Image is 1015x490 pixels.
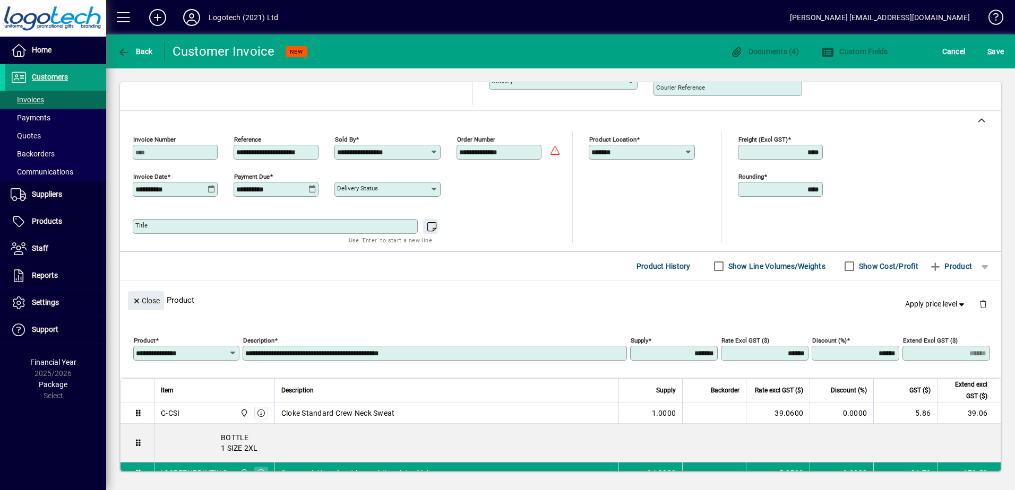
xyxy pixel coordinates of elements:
span: Staff [32,244,48,252]
button: Save [985,42,1007,61]
span: Invoices [11,95,44,104]
div: Customer Invoice [173,43,275,60]
span: Description [281,384,314,396]
span: Extend excl GST ($) [944,379,987,402]
mat-label: Title [135,222,148,229]
a: Communications [5,163,106,181]
span: Supply [656,384,676,396]
mat-label: Order number [457,136,495,143]
td: 178.50 [937,462,1001,484]
button: Delete [970,291,996,317]
a: Reports [5,262,106,289]
button: Custom Fields [819,42,891,61]
span: ave [987,43,1004,60]
span: Payments [11,113,50,122]
a: Settings [5,290,106,316]
div: Logotech (2021) Ltd [209,9,278,26]
span: Close [132,292,160,310]
span: Cloke Standard Crew Neck Sweat [281,408,395,418]
a: Invoices [5,91,106,109]
span: Customers [32,73,68,81]
span: Quotes [11,132,41,140]
button: Add [141,8,175,27]
span: Reports [32,271,58,279]
span: NEW [290,48,303,55]
span: Settings [32,298,59,307]
mat-label: Description [243,337,274,344]
span: Communications [11,168,73,176]
span: GST ($) [909,384,931,396]
span: Package [39,380,67,389]
mat-label: Product [134,337,156,344]
div: \SCREENPRINTING [161,468,228,478]
td: 0.0000 [810,462,873,484]
div: Product [120,281,1001,319]
span: 1.0000 [652,408,676,418]
button: Cancel [940,42,968,61]
a: Home [5,37,106,64]
app-page-header-button: Back [106,42,165,61]
span: Products [32,217,62,225]
mat-label: Courier Reference [656,84,705,91]
a: Payments [5,109,106,127]
label: Show Cost/Profit [857,261,918,272]
a: Suppliers [5,181,106,208]
mat-label: Supply [631,337,648,344]
button: Apply price level [901,295,971,314]
button: Close [128,291,164,310]
td: 0.0000 [810,402,873,424]
span: Suppliers [32,190,62,198]
app-page-header-button: Delete [970,299,996,309]
span: Back [117,47,153,56]
mat-label: Product location [589,136,636,143]
mat-label: Discount (%) [812,337,847,344]
mat-label: Payment due [234,173,270,180]
a: Support [5,317,106,343]
td: 39.06 [937,402,1001,424]
td: 5.86 [873,402,937,424]
mat-label: Rate excl GST ($) [721,337,769,344]
mat-hint: Use 'Enter' to start a new line [349,234,432,246]
span: Apply price level [905,299,967,310]
div: 5.2500 [753,468,803,478]
span: S [987,47,992,56]
span: Cancel [942,43,966,60]
mat-label: Invoice number [133,136,176,143]
div: BOTTLE 1 SIZE 2XL [154,424,1001,462]
button: Back [115,42,156,61]
button: Profile [175,8,209,27]
span: Financial Year [30,358,76,366]
a: Staff [5,235,106,262]
div: 39.0600 [753,408,803,418]
mat-label: Freight (excl GST) [738,136,788,143]
span: Screenprinting - front logo white print with base. [281,468,446,478]
button: Documents (4) [727,42,802,61]
a: Knowledge Base [980,2,1002,37]
mat-label: Extend excl GST ($) [903,337,958,344]
span: Custom Fields [821,47,888,56]
mat-label: Delivery status [337,185,378,192]
mat-label: Reference [234,136,261,143]
span: Home [32,46,51,54]
mat-label: Rounding [738,173,764,180]
span: Documents (4) [730,47,799,56]
a: Backorders [5,145,106,163]
span: Product History [636,258,691,275]
span: 34.0000 [647,468,676,478]
td: 26.78 [873,462,937,484]
mat-label: Sold by [335,136,356,143]
label: Show Line Volumes/Weights [726,261,825,272]
span: Support [32,325,58,334]
span: Central [237,407,250,419]
a: Products [5,208,106,235]
span: Backorders [11,150,55,158]
span: Discount (%) [831,384,867,396]
span: Rate excl GST ($) [755,384,803,396]
span: Product [929,258,972,275]
button: Product History [632,257,695,276]
span: Central [237,467,250,479]
a: Quotes [5,127,106,145]
span: Backorder [711,384,739,396]
button: Product [924,257,977,276]
app-page-header-button: Close [125,295,167,305]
